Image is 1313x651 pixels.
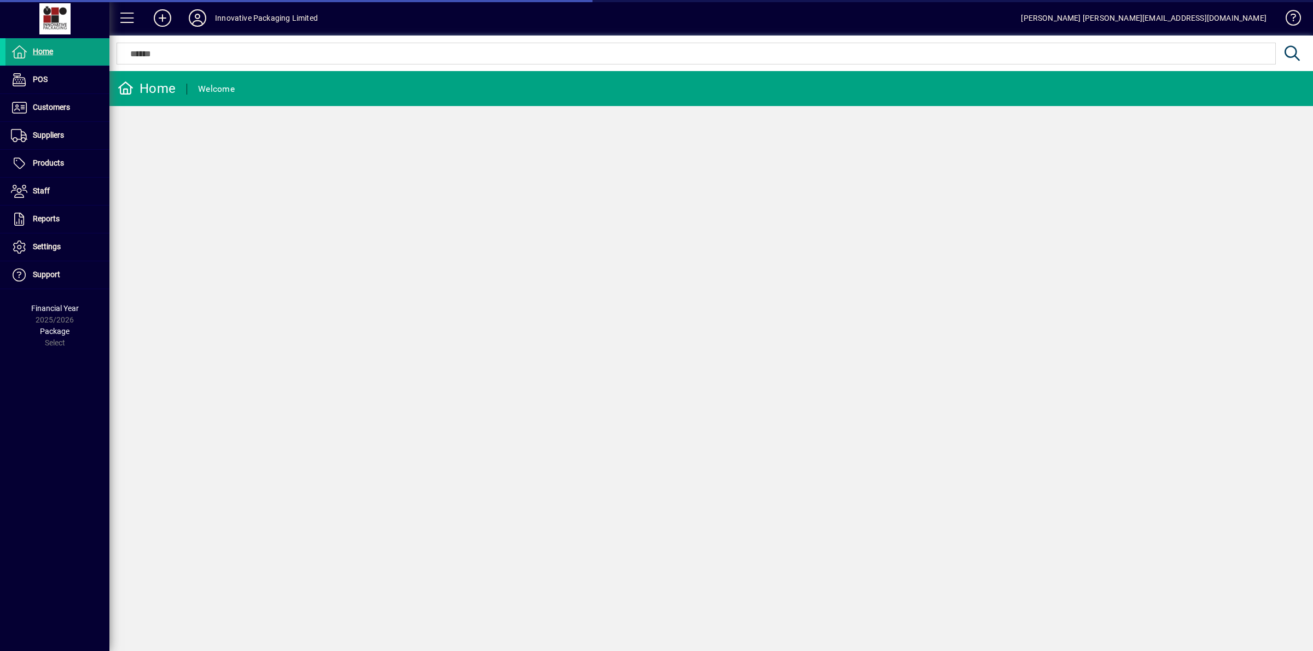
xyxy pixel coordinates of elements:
[5,233,109,261] a: Settings
[1021,9,1266,27] div: [PERSON_NAME] [PERSON_NAME][EMAIL_ADDRESS][DOMAIN_NAME]
[1277,2,1299,38] a: Knowledge Base
[145,8,180,28] button: Add
[33,103,70,112] span: Customers
[5,150,109,177] a: Products
[40,327,69,336] span: Package
[33,75,48,84] span: POS
[215,9,318,27] div: Innovative Packaging Limited
[5,178,109,205] a: Staff
[33,186,50,195] span: Staff
[5,261,109,289] a: Support
[33,270,60,279] span: Support
[33,47,53,56] span: Home
[5,122,109,149] a: Suppliers
[5,66,109,93] a: POS
[198,80,235,98] div: Welcome
[33,159,64,167] span: Products
[33,242,61,251] span: Settings
[33,214,60,223] span: Reports
[5,94,109,121] a: Customers
[180,8,215,28] button: Profile
[33,131,64,139] span: Suppliers
[31,304,79,313] span: Financial Year
[5,206,109,233] a: Reports
[118,80,176,97] div: Home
